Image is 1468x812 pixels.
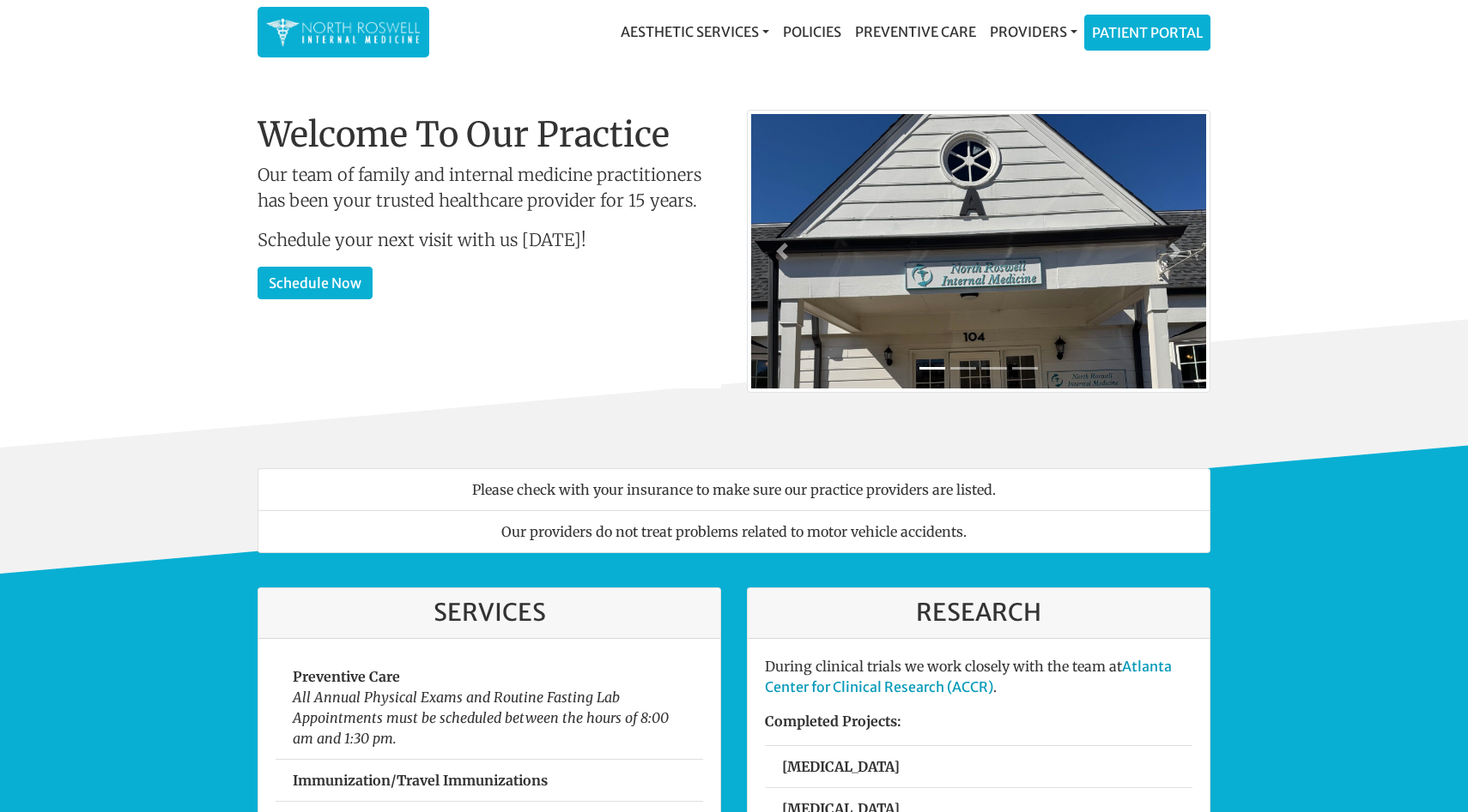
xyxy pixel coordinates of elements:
[266,15,421,49] img: North Roswell Internal Medicine
[614,15,776,49] a: Aesthetic Services
[258,162,721,214] p: Our team of family and internal medicine practitioners has been your trusted healthcare provider ...
[765,598,1192,628] h3: Research
[293,772,548,789] strong: Immunization/Travel Immunizations
[765,658,1172,695] a: Atlanta Center for Clinical Research (ACCR)
[1085,15,1210,50] a: Patient Portal
[782,758,900,775] strong: [MEDICAL_DATA]
[258,468,1210,511] li: Please check with your insurance to make sure our practice providers are listed.
[258,227,721,253] p: Schedule your next visit with us [DATE]!
[848,15,983,49] a: Preventive Care
[776,15,848,49] a: Policies
[258,510,1210,553] li: Our providers do not treat problems related to motor vehicle accidents.
[765,713,901,730] strong: Completed Projects:
[258,267,373,299] a: Schedule Now
[293,668,400,685] strong: Preventive Care
[765,656,1192,697] p: During clinical trials we work closely with the team at .
[983,15,1084,49] a: Providers
[276,598,703,628] h3: Services
[293,689,669,747] em: All Annual Physical Exams and Routine Fasting Lab Appointments must be scheduled between the hour...
[258,114,721,155] h1: Welcome To Our Practice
